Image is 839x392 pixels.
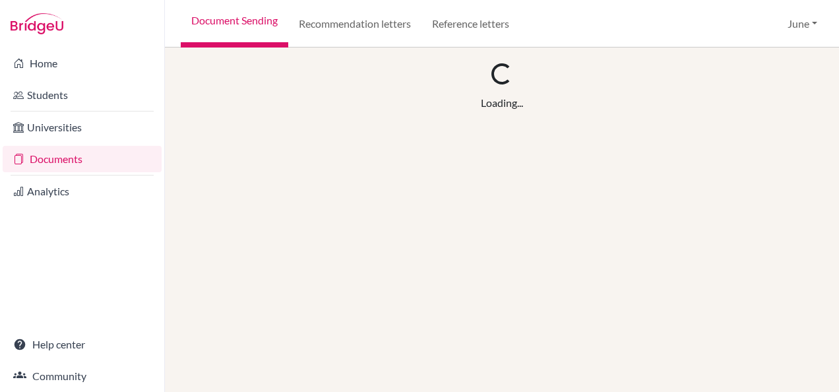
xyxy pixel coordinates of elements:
a: Universities [3,114,162,141]
a: Documents [3,146,162,172]
a: Help center [3,331,162,358]
a: Community [3,363,162,389]
a: Students [3,82,162,108]
div: Loading... [481,95,523,111]
a: Home [3,50,162,77]
a: Analytics [3,178,162,205]
button: June [782,11,823,36]
img: Bridge-U [11,13,63,34]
